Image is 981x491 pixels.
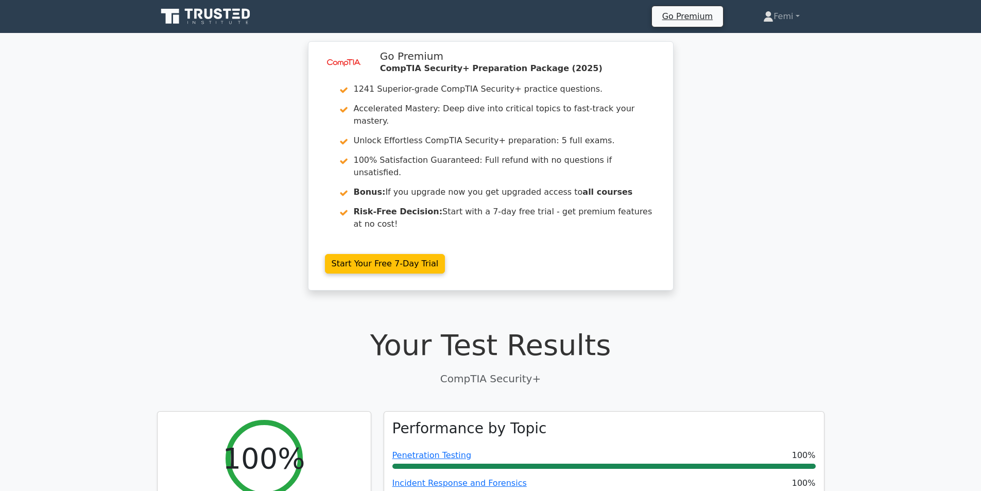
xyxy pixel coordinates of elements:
a: Penetration Testing [392,450,472,460]
p: CompTIA Security+ [157,371,824,386]
a: Go Premium [656,9,719,23]
a: Start Your Free 7-Day Trial [325,254,445,274]
span: 100% [792,449,816,462]
h1: Your Test Results [157,328,824,362]
a: Incident Response and Forensics [392,478,527,488]
a: Femi [738,6,824,27]
span: 100% [792,477,816,489]
h2: 100% [222,441,305,476]
h3: Performance by Topic [392,420,547,437]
